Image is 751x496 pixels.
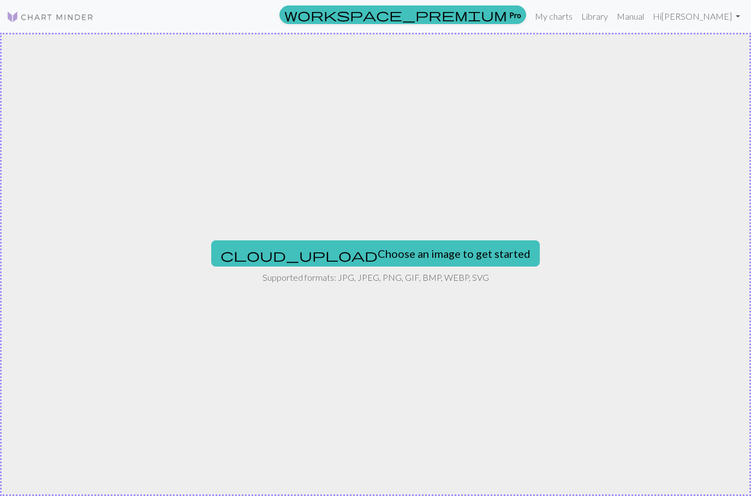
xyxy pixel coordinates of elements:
[279,5,526,24] a: Pro
[648,5,744,27] a: Hi[PERSON_NAME]
[612,5,648,27] a: Manual
[7,10,94,23] img: Logo
[211,240,540,267] button: Choose an image to get started
[577,5,612,27] a: Library
[284,7,507,22] span: workspace_premium
[220,247,378,263] span: cloud_upload
[531,5,577,27] a: My charts
[263,271,489,284] p: Supported formats: JPG, JPEG, PNG, GIF, BMP, WEBP, SVG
